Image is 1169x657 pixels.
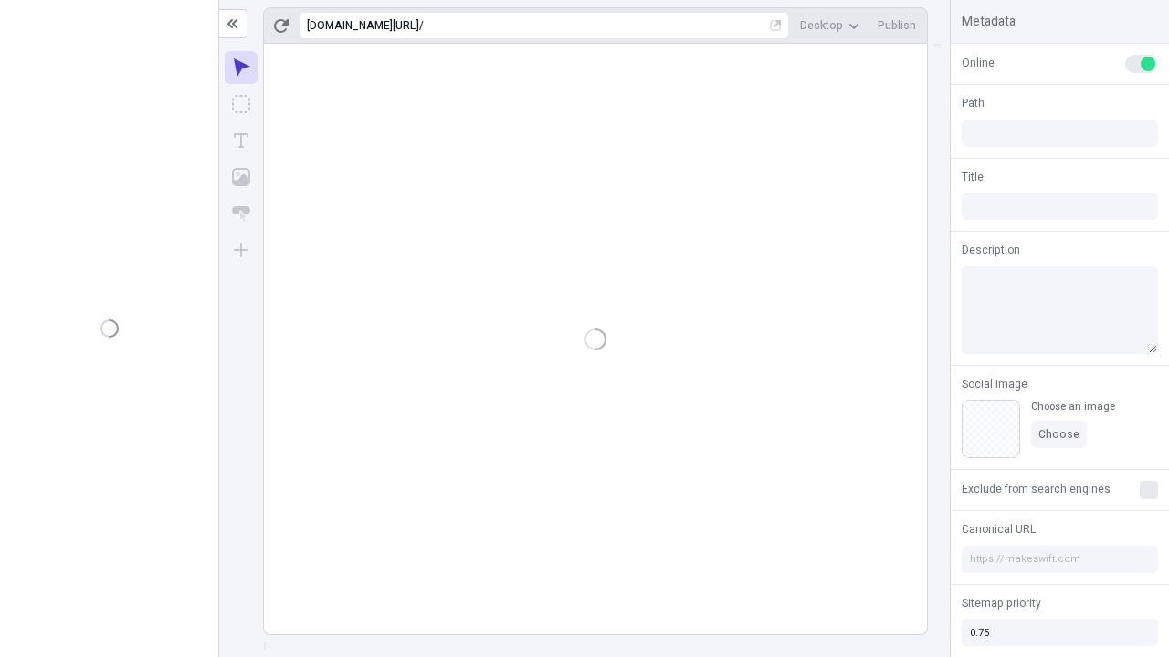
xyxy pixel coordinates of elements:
button: Desktop [793,12,867,39]
span: Title [962,169,984,185]
input: https://makeswift.com [962,546,1158,573]
span: Online [962,55,995,71]
span: Publish [878,18,916,33]
div: / [419,18,424,33]
span: Sitemap priority [962,595,1041,611]
div: [URL][DOMAIN_NAME] [307,18,419,33]
button: Box [225,88,258,120]
span: Description [962,242,1020,258]
button: Publish [870,12,923,39]
span: Canonical URL [962,521,1036,537]
span: Social Image [962,376,1027,392]
span: Exclude from search engines [962,481,1111,497]
button: Image [225,161,258,193]
span: Choose [1038,427,1079,442]
button: Choose [1031,421,1087,448]
span: Path [962,95,985,111]
div: Choose an image [1031,400,1115,413]
button: Button [225,197,258,230]
span: Desktop [800,18,843,33]
button: Text [225,124,258,157]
